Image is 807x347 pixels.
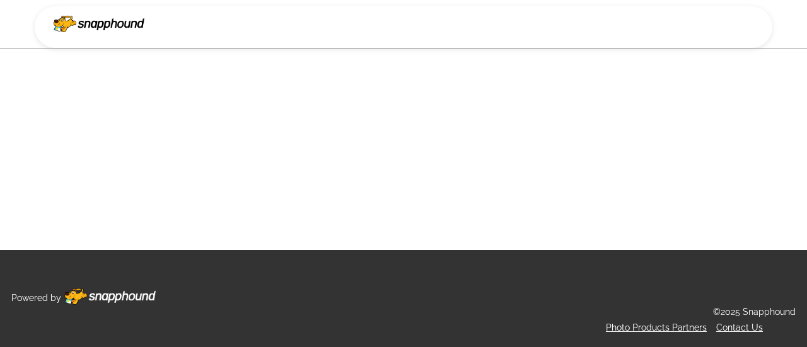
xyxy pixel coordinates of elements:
a: Photo Products Partners [606,322,707,333]
img: Snapphound Logo [54,16,144,32]
a: Contact Us [716,322,763,333]
p: ©2025 Snapphound [713,304,796,320]
img: Footer [64,288,156,305]
p: Powered by [11,290,61,306]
